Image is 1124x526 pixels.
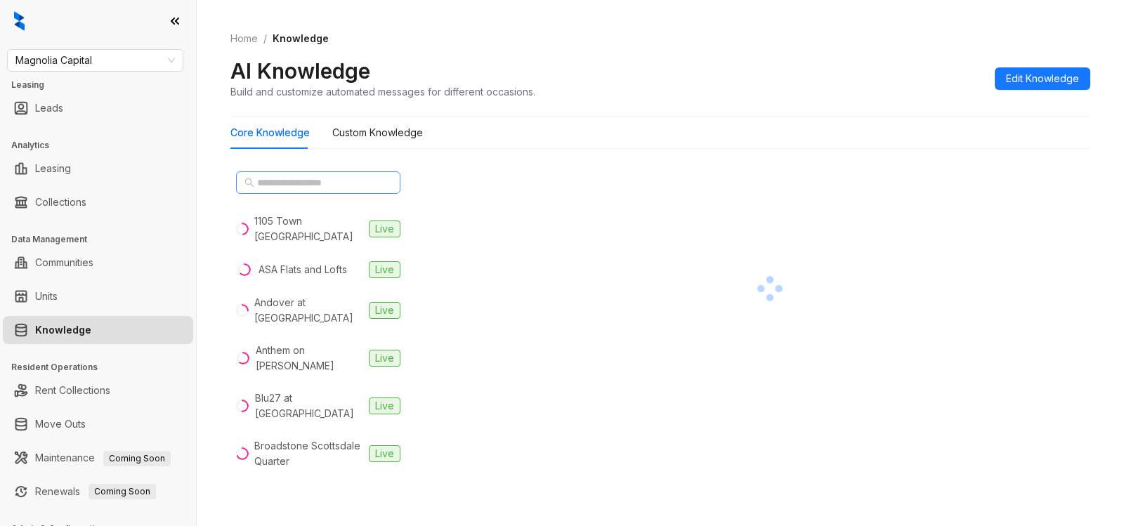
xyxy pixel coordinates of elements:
[35,282,58,310] a: Units
[35,376,110,405] a: Rent Collections
[15,50,175,71] span: Magnolia Capital
[369,350,400,367] span: Live
[332,125,423,140] div: Custom Knowledge
[254,295,363,326] div: Andover at [GEOGRAPHIC_DATA]
[369,302,400,319] span: Live
[254,213,363,244] div: 1105 Town [GEOGRAPHIC_DATA]
[11,79,196,91] h3: Leasing
[3,410,193,438] li: Move Outs
[35,188,86,216] a: Collections
[1006,71,1079,86] span: Edit Knowledge
[230,84,535,99] div: Build and customize automated messages for different occasions.
[3,249,193,277] li: Communities
[14,11,25,31] img: logo
[11,361,196,374] h3: Resident Operations
[11,139,196,152] h3: Analytics
[256,343,363,374] div: Anthem on [PERSON_NAME]
[254,438,363,469] div: Broadstone Scottsdale Quarter
[3,188,193,216] li: Collections
[3,444,193,472] li: Maintenance
[35,410,86,438] a: Move Outs
[255,390,363,421] div: Blu27 at [GEOGRAPHIC_DATA]
[35,316,91,344] a: Knowledge
[230,125,310,140] div: Core Knowledge
[244,178,254,188] span: search
[230,58,370,84] h2: AI Knowledge
[369,261,400,278] span: Live
[3,282,193,310] li: Units
[35,154,71,183] a: Leasing
[228,31,261,46] a: Home
[369,445,400,462] span: Live
[369,221,400,237] span: Live
[995,67,1090,90] button: Edit Knowledge
[263,31,267,46] li: /
[3,478,193,506] li: Renewals
[35,478,156,506] a: RenewalsComing Soon
[3,376,193,405] li: Rent Collections
[3,316,193,344] li: Knowledge
[3,94,193,122] li: Leads
[3,154,193,183] li: Leasing
[35,249,93,277] a: Communities
[369,397,400,414] span: Live
[259,262,347,277] div: ASA Flats and Lofts
[89,484,156,499] span: Coming Soon
[11,233,196,246] h3: Data Management
[103,451,171,466] span: Coming Soon
[35,94,63,122] a: Leads
[273,32,329,44] span: Knowledge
